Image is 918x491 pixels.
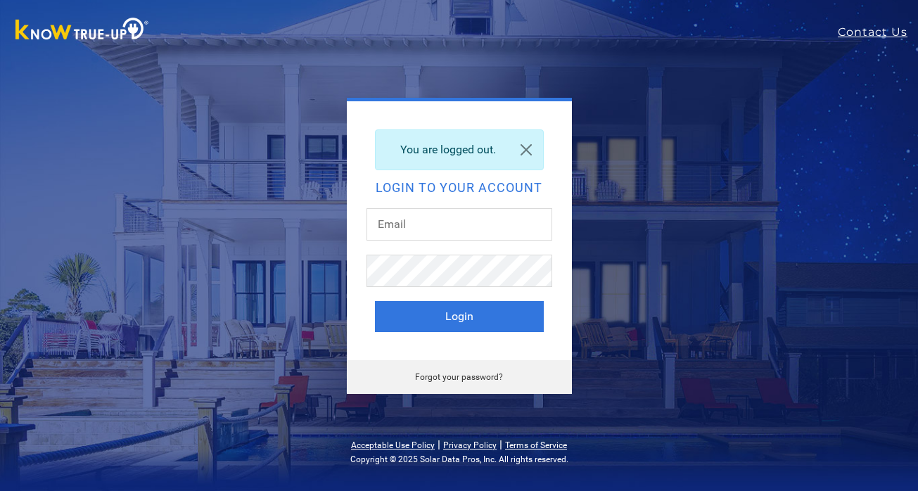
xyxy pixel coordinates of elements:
[509,130,543,170] a: Close
[375,301,544,332] button: Login
[375,129,544,170] div: You are logged out.
[838,24,918,41] a: Contact Us
[351,440,435,450] a: Acceptable Use Policy
[499,438,502,451] span: |
[375,181,544,194] h2: Login to your account
[443,440,497,450] a: Privacy Policy
[438,438,440,451] span: |
[505,440,567,450] a: Terms of Service
[415,372,503,382] a: Forgot your password?
[8,15,156,46] img: Know True-Up
[366,208,552,241] input: Email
